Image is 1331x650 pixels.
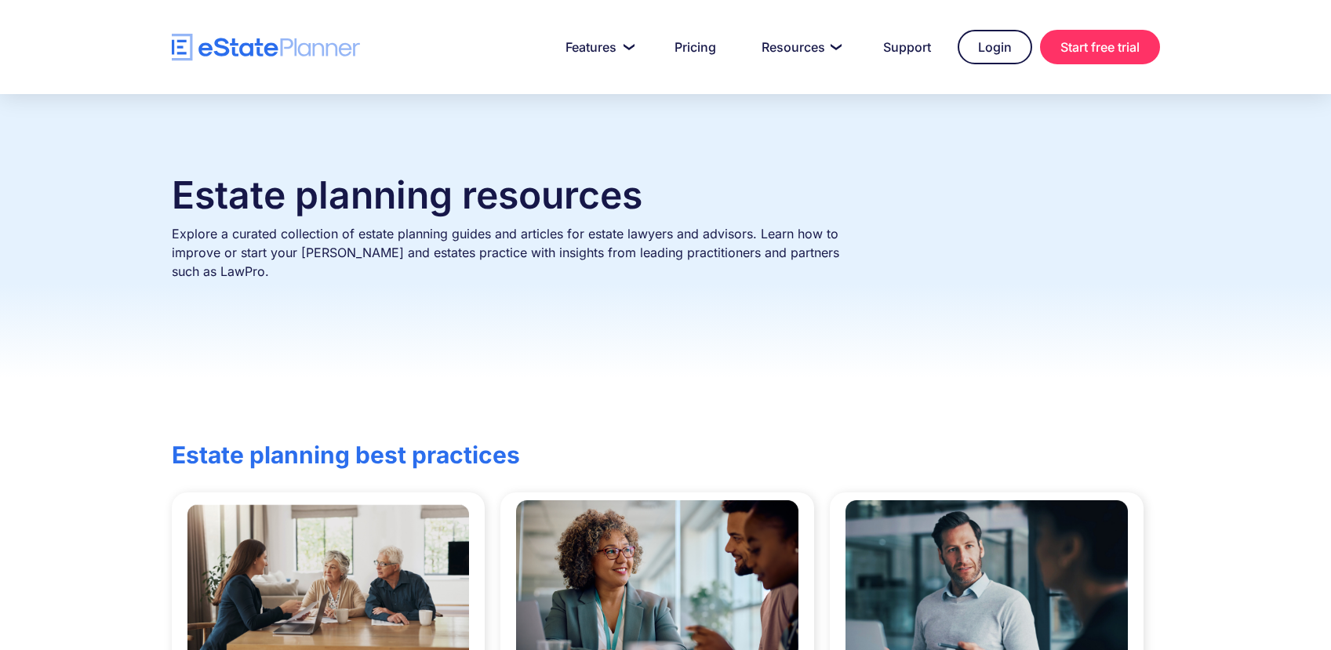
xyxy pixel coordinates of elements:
a: Start free trial [1040,30,1160,64]
a: Resources [743,31,856,63]
p: Explore a curated collection of estate planning guides and articles for estate lawyers and adviso... [172,224,864,300]
a: Pricing [656,31,735,63]
h2: Estate planning best practices [172,441,616,469]
a: Support [864,31,950,63]
h1: Estate planning resources [172,172,1160,218]
a: Login [958,30,1032,64]
a: home [172,34,360,61]
a: Features [547,31,648,63]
